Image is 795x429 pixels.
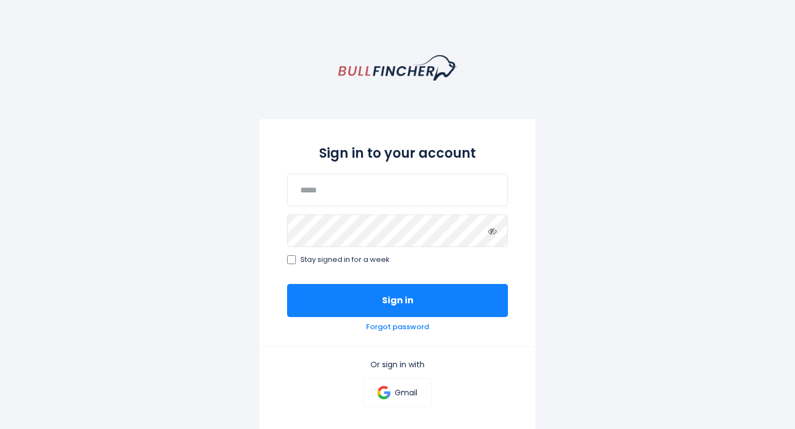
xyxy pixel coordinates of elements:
[287,143,508,163] h2: Sign in to your account
[395,388,417,398] p: Gmail
[363,378,431,407] a: Gmail
[366,323,429,332] a: Forgot password
[300,255,390,265] span: Stay signed in for a week
[287,255,296,264] input: Stay signed in for a week
[287,284,508,317] button: Sign in
[338,55,457,81] a: homepage
[287,360,508,369] p: Or sign in with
